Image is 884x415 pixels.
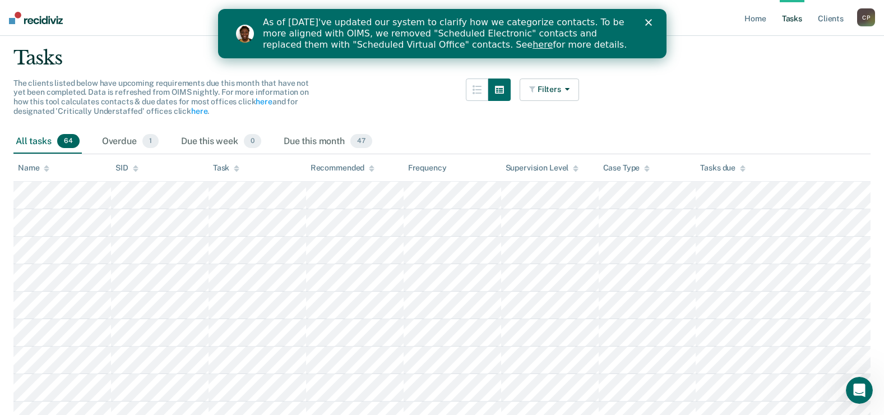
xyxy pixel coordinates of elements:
button: Filters [520,79,579,101]
div: Due this month47 [281,130,374,154]
iframe: Intercom live chat banner [218,9,667,58]
div: Tasks due [700,163,746,173]
iframe: Intercom live chat [846,377,873,404]
div: All tasks64 [13,130,82,154]
span: 0 [244,134,261,149]
div: Tasks [13,47,871,70]
div: Task [213,163,239,173]
div: Overdue1 [100,130,161,154]
div: C P [857,8,875,26]
div: Close [427,10,438,17]
span: The clients listed below have upcoming requirements due this month that have not yet been complet... [13,79,309,116]
button: CP [857,8,875,26]
div: Recommended [311,163,374,173]
div: Case Type [603,163,650,173]
span: 47 [350,134,372,149]
div: Frequency [408,163,447,173]
a: here [191,107,207,116]
div: Name [18,163,49,173]
div: Due this week0 [179,130,263,154]
div: Supervision Level [506,163,579,173]
span: 64 [57,134,80,149]
span: 1 [142,134,159,149]
div: SID [115,163,138,173]
a: here [256,97,272,106]
img: Recidiviz [9,12,63,24]
a: here [314,30,335,41]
